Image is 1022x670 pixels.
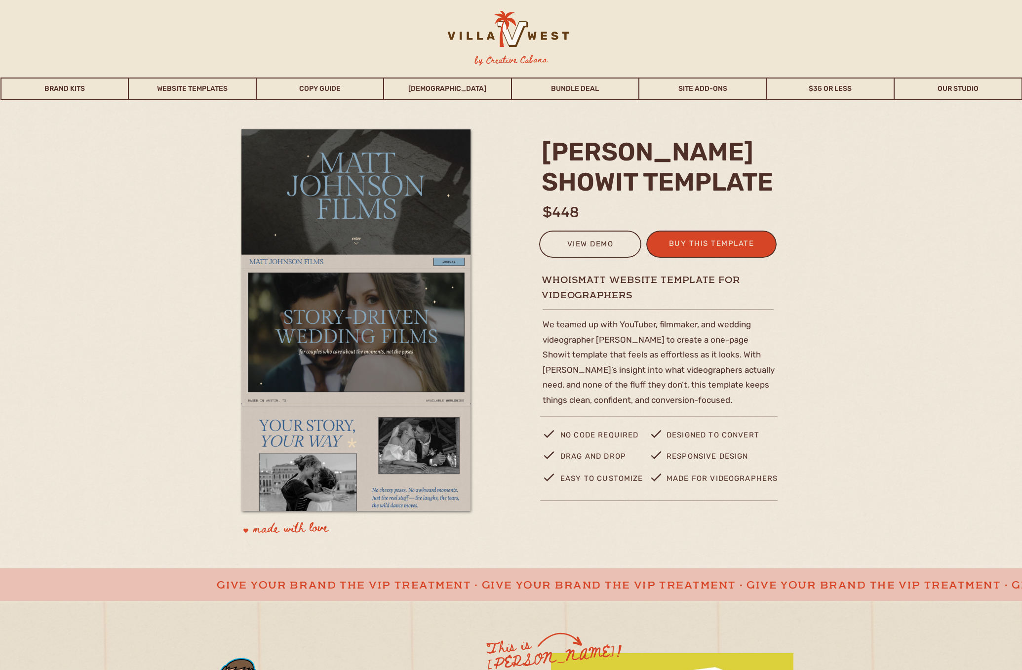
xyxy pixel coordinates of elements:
a: Our Studio [895,78,1022,100]
a: Copy Guide [257,78,384,100]
p: drag and drop [560,450,637,468]
p: no code required [560,429,650,448]
a: [DEMOGRAPHIC_DATA] [384,78,511,100]
a: Brand Kits [1,78,128,100]
a: buy this template [663,237,760,253]
a: view demo [546,237,635,254]
h2: [PERSON_NAME] Showit template [542,137,780,196]
h1: $448 [543,202,623,221]
p: made for videographers [667,472,799,492]
p: easy to customize [560,472,647,492]
a: Site Add-Ons [639,78,766,100]
h1: whoismatt website template for videographers [542,274,813,286]
p: We teamed up with YouTuber, filmmaker, and wedding videographer [PERSON_NAME] to create a one-pag... [543,317,778,426]
p: Responsive design [667,450,755,468]
p: made with love [253,519,394,542]
h3: by Creative Cabana [467,53,556,68]
a: Website Templates [129,78,256,100]
a: $35 or Less [767,78,894,100]
p: designed to convert [667,429,778,448]
a: Bundle Deal [512,78,639,100]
